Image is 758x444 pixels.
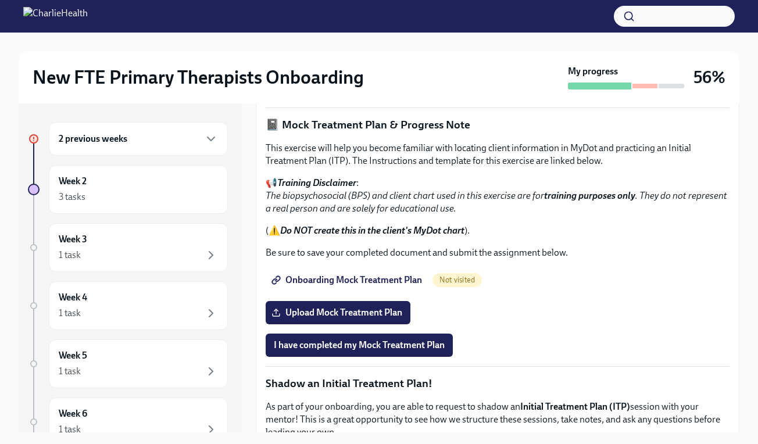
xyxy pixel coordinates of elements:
p: Shadow an Initial Treatment Plan! [266,376,730,391]
span: Upload Mock Treatment Plan [274,307,402,318]
h6: Week 2 [59,175,87,188]
p: Be sure to save your completed document and submit the assignment below. [266,246,730,259]
strong: My progress [568,65,618,78]
p: 📢 : [266,177,730,215]
button: I have completed my Mock Treatment Plan [266,334,453,357]
a: Week 41 task [28,281,228,330]
h2: New FTE Primary Therapists Onboarding [33,66,364,89]
h6: Week 6 [59,407,87,420]
label: Upload Mock Treatment Plan [266,301,410,324]
p: 📓 Mock Treatment Plan & Progress Note [266,117,730,133]
p: As part of your onboarding, you are able to request to shadow an session with your mentor! This i... [266,400,730,439]
span: Onboarding Mock Treatment Plan [274,274,422,286]
h6: Week 5 [59,349,87,362]
p: (⚠️ ). [266,224,730,237]
div: 2 previous weeks [49,122,228,156]
div: 1 task [59,365,81,378]
img: CharlieHealth [23,7,88,26]
strong: Initial Treatment Plan (ITP) [520,401,630,412]
span: Not visited [432,275,482,284]
em: The biopsychosocial (BPS) and client chart used in this exercise are for . They do not represent ... [266,190,727,214]
h6: Week 3 [59,233,87,246]
a: Onboarding Mock Treatment Plan [266,268,430,292]
h3: 56% [693,67,725,88]
div: 1 task [59,423,81,436]
div: 1 task [59,307,81,320]
strong: Do NOT create this in the client's MyDot chart [280,225,464,236]
h6: 2 previous weeks [59,133,127,145]
p: This exercise will help you become familiar with locating client information in MyDot and practic... [266,142,730,167]
h6: Week 4 [59,291,87,304]
strong: Training Disclaimer [277,177,356,188]
a: Week 51 task [28,339,228,388]
div: 1 task [59,249,81,262]
strong: training purposes only [544,190,635,201]
a: Week 23 tasks [28,165,228,214]
a: Week 31 task [28,223,228,272]
span: I have completed my Mock Treatment Plan [274,339,445,351]
div: 3 tasks [59,191,85,203]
